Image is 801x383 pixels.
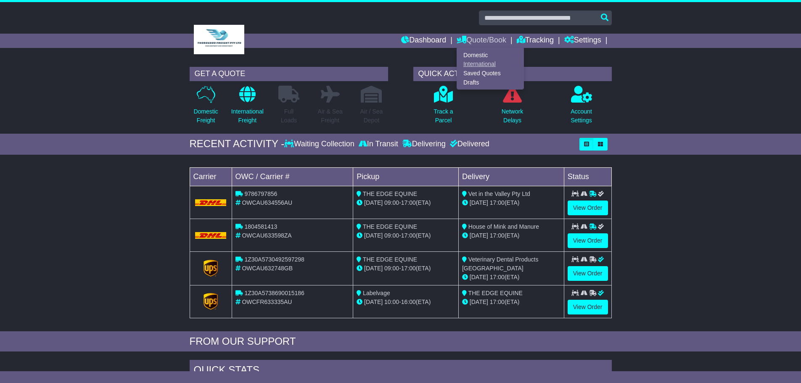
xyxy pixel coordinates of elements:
[457,50,523,60] a: Domestic
[364,298,383,305] span: [DATE]
[413,67,612,81] div: QUICK ACTIONS
[357,198,455,207] div: - (ETA)
[462,256,538,272] span: Veterinary Dental Products [GEOGRAPHIC_DATA]
[462,198,560,207] div: (ETA)
[363,256,417,263] span: THE EDGE EQUINE
[457,34,506,48] a: Quote/Book
[470,232,488,239] span: [DATE]
[457,78,523,87] a: Drafts
[384,265,399,272] span: 09:00
[193,85,218,129] a: DomesticFreight
[568,233,608,248] a: View Order
[360,107,383,125] p: Air / Sea Depot
[568,300,608,314] a: View Order
[462,273,560,282] div: (ETA)
[190,360,612,383] div: Quick Stats
[564,34,601,48] a: Settings
[571,107,592,125] p: Account Settings
[195,232,227,239] img: DHL.png
[318,107,343,125] p: Air & Sea Freight
[468,290,523,296] span: THE EDGE EQUINE
[242,199,292,206] span: OWCAU634556AU
[470,274,488,280] span: [DATE]
[470,298,488,305] span: [DATE]
[284,140,356,149] div: Waiting Collection
[204,293,218,310] img: GetCarrierServiceLogo
[517,34,554,48] a: Tracking
[190,138,285,150] div: RECENT ACTIVITY -
[190,335,612,348] div: FROM OUR SUPPORT
[364,232,383,239] span: [DATE]
[401,34,446,48] a: Dashboard
[401,199,416,206] span: 17:00
[357,140,400,149] div: In Transit
[231,107,264,125] p: International Freight
[190,167,232,186] td: Carrier
[193,107,218,125] p: Domestic Freight
[564,167,611,186] td: Status
[490,199,505,206] span: 17:00
[242,298,292,305] span: OWCFR633335AU
[244,256,304,263] span: 1Z30A5730492597298
[363,223,417,230] span: THE EDGE EQUINE
[384,298,399,305] span: 10:00
[244,290,304,296] span: 1Z30A5738690015186
[458,167,564,186] td: Delivery
[568,201,608,215] a: View Order
[357,264,455,273] div: - (ETA)
[384,232,399,239] span: 09:00
[363,290,390,296] span: Labelvage
[244,190,277,197] span: 9786797856
[468,223,539,230] span: House of Mink and Manure
[401,298,416,305] span: 16:00
[231,85,264,129] a: InternationalFreight
[457,69,523,78] a: Saved Quotes
[353,167,459,186] td: Pickup
[232,167,353,186] td: OWC / Carrier #
[384,199,399,206] span: 09:00
[490,298,505,305] span: 17:00
[364,265,383,272] span: [DATE]
[462,298,560,306] div: (ETA)
[570,85,592,129] a: AccountSettings
[457,60,523,69] a: International
[278,107,299,125] p: Full Loads
[190,67,388,81] div: GET A QUOTE
[470,199,488,206] span: [DATE]
[242,265,293,272] span: OWCAU632748GB
[244,223,277,230] span: 1804581413
[448,140,489,149] div: Delivered
[568,266,608,281] a: View Order
[457,48,524,90] div: Quote/Book
[400,140,448,149] div: Delivering
[364,199,383,206] span: [DATE]
[490,274,505,280] span: 17:00
[363,190,417,197] span: THE EDGE EQUINE
[242,232,291,239] span: OWCAU633598ZA
[357,298,455,306] div: - (ETA)
[468,190,530,197] span: Vet in the Valley Pty Ltd
[401,232,416,239] span: 17:00
[433,85,453,129] a: Track aParcel
[195,199,227,206] img: DHL.png
[434,107,453,125] p: Track a Parcel
[204,260,218,277] img: GetCarrierServiceLogo
[502,107,523,125] p: Network Delays
[462,231,560,240] div: (ETA)
[501,85,523,129] a: NetworkDelays
[357,231,455,240] div: - (ETA)
[401,265,416,272] span: 17:00
[490,232,505,239] span: 17:00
